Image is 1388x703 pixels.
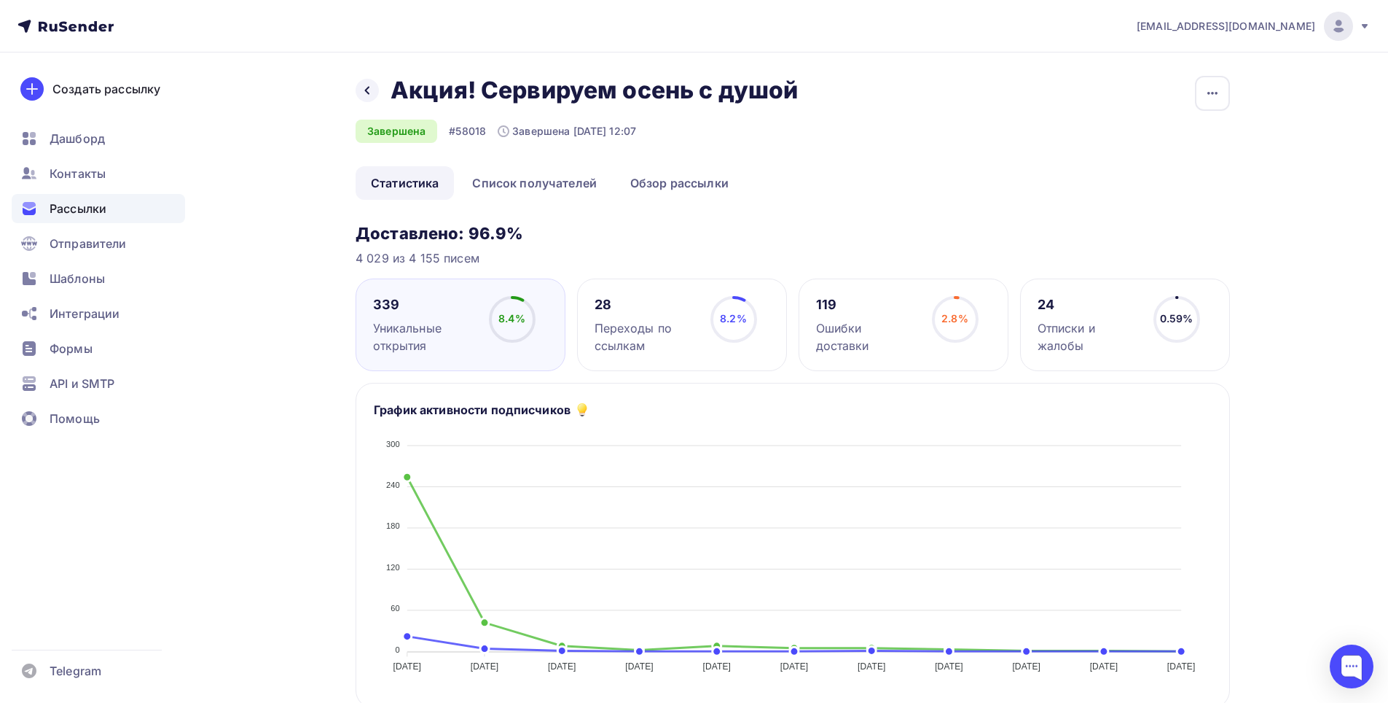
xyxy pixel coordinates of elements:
[391,604,400,613] tspan: 60
[595,319,697,354] div: Переходы по ссылкам
[498,124,636,139] div: Завершена [DATE] 12:07
[1090,661,1118,672] tspan: [DATE]
[356,223,1230,244] h3: Доставлено: 96.9%
[373,319,476,354] div: Уникальные открытия
[374,401,571,419] h5: График активности подписчиков
[50,375,114,392] span: API и SMTP
[858,661,886,672] tspan: [DATE]
[50,165,106,182] span: Контакты
[50,410,100,427] span: Помощь
[471,661,499,672] tspan: [DATE]
[816,296,919,314] div: 119
[498,312,525,325] span: 8.4%
[1137,12,1371,41] a: [EMAIL_ADDRESS][DOMAIN_NAME]
[356,120,437,143] div: Завершена
[12,264,185,293] a: Шаблоны
[50,235,127,252] span: Отправители
[548,661,576,672] tspan: [DATE]
[595,296,697,314] div: 28
[1167,661,1196,672] tspan: [DATE]
[816,319,919,354] div: Ошибки доставки
[50,305,119,322] span: Интеграции
[702,661,731,672] tspan: [DATE]
[50,130,105,147] span: Дашборд
[1012,661,1040,672] tspan: [DATE]
[935,661,963,672] tspan: [DATE]
[457,166,612,200] a: Список получателей
[393,661,421,672] tspan: [DATE]
[12,334,185,363] a: Формы
[12,124,185,153] a: Дашборд
[386,563,400,572] tspan: 120
[386,440,400,448] tspan: 300
[386,521,400,530] tspan: 180
[50,270,105,287] span: Шаблоны
[1038,296,1140,314] div: 24
[941,312,968,325] span: 2.8%
[625,661,654,672] tspan: [DATE]
[386,481,400,489] tspan: 240
[50,662,101,680] span: Telegram
[52,80,160,98] div: Создать рассылку
[449,124,486,139] div: #58018
[12,229,185,258] a: Отправители
[396,645,400,654] tspan: 0
[50,340,93,357] span: Формы
[1160,312,1193,325] span: 0.59%
[373,296,476,314] div: 339
[12,159,185,188] a: Контакты
[391,76,798,105] h2: Акция! Сервируем осень с душой
[50,200,106,217] span: Рассылки
[720,312,747,325] span: 8.2%
[1137,19,1315,34] span: [EMAIL_ADDRESS][DOMAIN_NAME]
[780,661,809,672] tspan: [DATE]
[1038,319,1140,354] div: Отписки и жалобы
[356,166,454,200] a: Статистика
[12,194,185,223] a: Рассылки
[615,166,744,200] a: Обзор рассылки
[356,249,1230,267] div: 4 029 из 4 155 писем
